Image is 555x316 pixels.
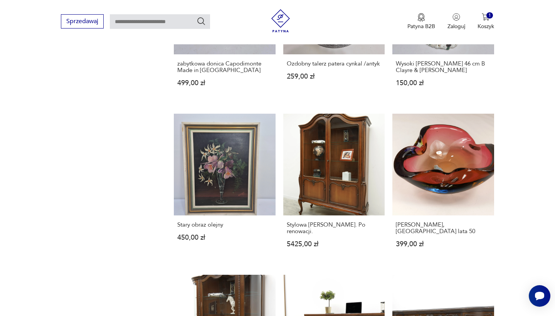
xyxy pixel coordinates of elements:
p: 150,00 zł [396,80,490,86]
button: Patyna B2B [407,13,435,30]
p: Zaloguj [447,23,465,30]
button: Sprzedawaj [61,14,104,29]
button: Zaloguj [447,13,465,30]
h3: [PERSON_NAME], [GEOGRAPHIC_DATA] lata 50 [396,222,490,235]
h3: Stylowa [PERSON_NAME]. Po renowacji. [287,222,381,235]
img: Patyna - sklep z meblami i dekoracjami vintage [269,9,292,32]
h3: Wysoki [PERSON_NAME] 46 cm B Clayre & [PERSON_NAME] [396,61,490,74]
a: Stylowa witryna ludwik. Po renowacji.Stylowa [PERSON_NAME]. Po renowacji.5425,00 zł [283,114,385,262]
a: Stary obraz olejnyStary obraz olejny450,00 zł [174,114,275,262]
p: 499,00 zł [177,80,272,86]
p: 5425,00 zł [287,241,381,247]
p: Patyna B2B [407,23,435,30]
button: Szukaj [197,17,206,26]
h3: Stary obraz olejny [177,222,272,228]
a: Sprzedawaj [61,19,104,25]
div: 1 [486,12,493,19]
img: Ikona medalu [417,13,425,22]
p: 399,00 zł [396,241,490,247]
p: Koszyk [478,23,494,30]
img: Ikona koszyka [482,13,489,21]
button: 1Koszyk [478,13,494,30]
a: Patera Murano, Włochy lata 50[PERSON_NAME], [GEOGRAPHIC_DATA] lata 50399,00 zł [392,114,494,262]
img: Ikonka użytkownika [452,13,460,21]
p: 259,00 zł [287,73,381,80]
h3: Ozdobny talerz patera cynkal /antyk [287,61,381,67]
h3: zabytkowa donica Capodimonte Made in [GEOGRAPHIC_DATA] [177,61,272,74]
iframe: Smartsupp widget button [529,285,550,307]
p: 450,00 zł [177,234,272,241]
a: Ikona medaluPatyna B2B [407,13,435,30]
